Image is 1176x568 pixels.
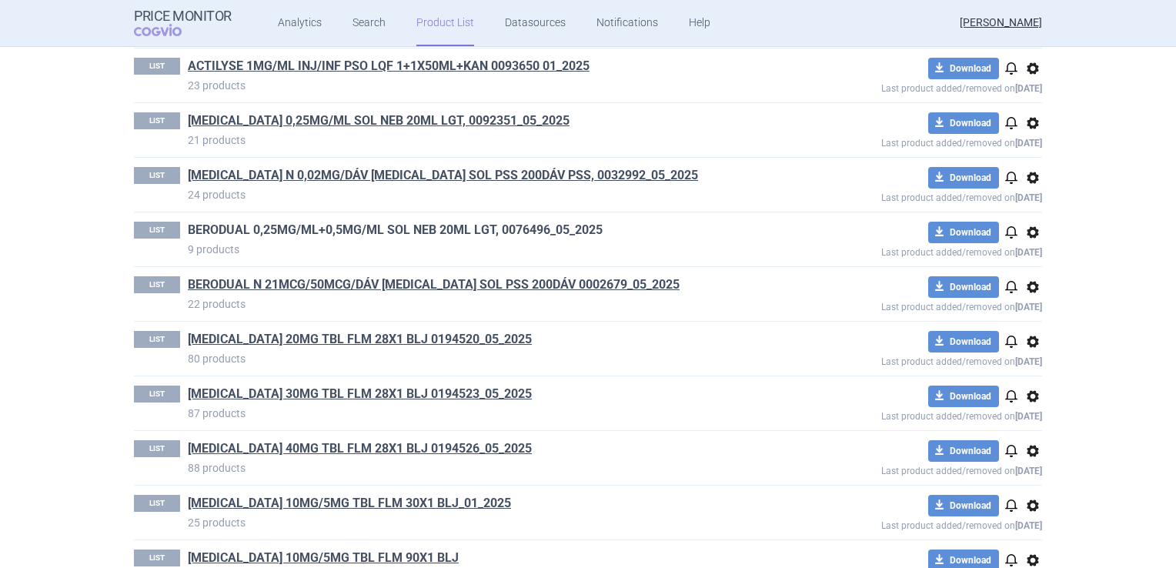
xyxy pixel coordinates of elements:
h1: ACTILYSE 1MG/ML INJ/INF PSO LQF 1+1X50ML+KAN 0093650 01_2025 [188,58,770,78]
strong: [DATE] [1015,411,1042,422]
p: 23 products [188,78,770,93]
button: Download [928,58,999,79]
strong: [DATE] [1015,466,1042,476]
p: LIST [134,167,180,184]
span: COGVIO [134,24,203,36]
p: LIST [134,550,180,566]
p: 88 products [188,460,770,476]
h1: GIOTRIF 20MG TBL FLM 28X1 BLJ 0194520_05_2025 [188,331,770,351]
strong: [DATE] [1015,247,1042,258]
p: LIST [134,112,180,129]
h1: BERODUAL 0,25MG/ML+0,5MG/ML SOL NEB 20ML LGT, 0076496_05_2025 [188,222,770,242]
p: LIST [134,222,180,239]
strong: [DATE] [1015,138,1042,149]
button: Download [928,386,999,407]
p: 9 products [188,242,770,257]
p: Last product added/removed on [770,298,1042,312]
p: Last product added/removed on [770,189,1042,203]
a: [MEDICAL_DATA] 0,25MG/ML SOL NEB 20ML LGT, 0092351_05_2025 [188,112,570,129]
a: BERODUAL N 21MCG/50MCG/DÁV [MEDICAL_DATA] SOL PSS 200DÁV 0002679_05_2025 [188,276,680,293]
h1: GLYXAMBI 10MG/5MG TBL FLM 30X1 BLJ_01_2025 [188,495,770,515]
a: [MEDICAL_DATA] 10MG/5MG TBL FLM 30X1 BLJ_01_2025 [188,495,511,512]
button: Download [928,167,999,189]
a: Price MonitorCOGVIO [134,8,232,38]
a: [MEDICAL_DATA] N 0,02MG/DÁV [MEDICAL_DATA] SOL PSS 200DÁV PSS, 0032992_05_2025 [188,167,698,184]
h1: BERODUAL N 21MCG/50MCG/DÁV INH SOL PSS 200DÁV 0002679_05_2025 [188,276,770,296]
p: Last product added/removed on [770,462,1042,476]
strong: [DATE] [1015,356,1042,367]
p: LIST [134,331,180,348]
h1: GIOTRIF 40MG TBL FLM 28X1 BLJ 0194526_05_2025 [188,440,770,460]
a: [MEDICAL_DATA] 20MG TBL FLM 28X1 BLJ 0194520_05_2025 [188,331,532,348]
strong: [DATE] [1015,302,1042,312]
button: Download [928,222,999,243]
h1: ATROVENT N 0,02MG/DÁV INH SOL PSS 200DÁV PSS, 0032992_05_2025 [188,167,770,187]
p: 24 products [188,187,770,202]
a: BERODUAL 0,25MG/ML+0,5MG/ML SOL NEB 20ML LGT, 0076496_05_2025 [188,222,603,239]
h1: GIOTRIF 30MG TBL FLM 28X1 BLJ 0194523_05_2025 [188,386,770,406]
p: LIST [134,386,180,403]
h1: ATROVENT 0,25MG/ML SOL NEB 20ML LGT, 0092351_05_2025 [188,112,770,132]
p: LIST [134,440,180,457]
p: LIST [134,276,180,293]
button: Download [928,331,999,352]
strong: [DATE] [1015,520,1042,531]
strong: [DATE] [1015,83,1042,94]
a: [MEDICAL_DATA] 40MG TBL FLM 28X1 BLJ 0194526_05_2025 [188,440,532,457]
p: Last product added/removed on [770,352,1042,367]
p: 22 products [188,296,770,312]
p: LIST [134,58,180,75]
button: Download [928,495,999,516]
p: Last product added/removed on [770,243,1042,258]
p: 21 products [188,132,770,148]
button: Download [928,112,999,134]
button: Download [928,440,999,462]
button: Download [928,276,999,298]
p: Last product added/removed on [770,79,1042,94]
a: [MEDICAL_DATA] 30MG TBL FLM 28X1 BLJ 0194523_05_2025 [188,386,532,403]
strong: Price Monitor [134,8,232,24]
p: LIST [134,495,180,512]
p: 87 products [188,406,770,421]
strong: [DATE] [1015,192,1042,203]
p: Last product added/removed on [770,134,1042,149]
p: Last product added/removed on [770,407,1042,422]
a: [MEDICAL_DATA] 10MG/5MG TBL FLM 90X1 BLJ [188,550,459,566]
p: 25 products [188,515,770,530]
a: ACTILYSE 1MG/ML INJ/INF PSO LQF 1+1X50ML+KAN 0093650 01_2025 [188,58,590,75]
p: Last product added/removed on [770,516,1042,531]
p: 80 products [188,351,770,366]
